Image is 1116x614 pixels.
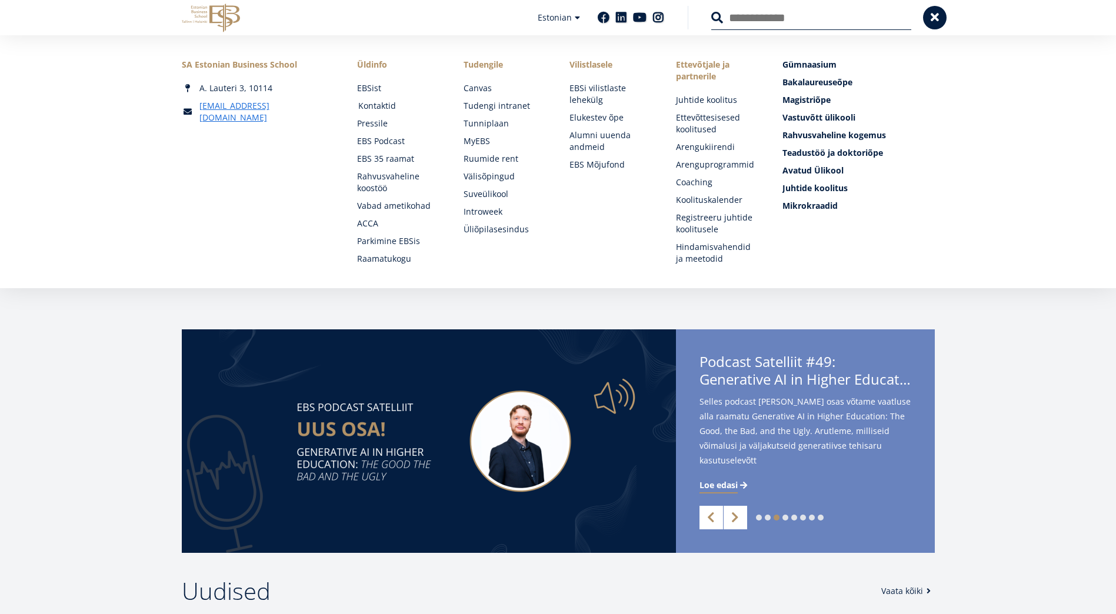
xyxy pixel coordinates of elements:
[182,82,334,94] div: A. Lauteri 3, 10114
[182,576,870,606] h2: Uudised
[782,76,934,88] a: Bakalaureuseõpe
[357,171,440,194] a: Rahvusvaheline koostöö
[782,94,934,106] a: Magistriõpe
[357,235,440,247] a: Parkimine EBSis
[676,112,759,135] a: Ettevõttesisesed koolitused
[676,94,759,106] a: Juhtide koolitus
[676,141,759,153] a: Arengukiirendi
[357,253,440,265] a: Raamatukogu
[782,182,934,194] a: Juhtide koolitus
[182,329,676,553] img: satelliit 49
[464,153,547,165] a: Ruumide rent
[569,59,652,71] span: Vilistlasele
[782,182,848,193] span: Juhtide koolitus
[782,165,934,176] a: Avatud Ülikool
[357,118,440,129] a: Pressile
[774,515,779,520] a: 3
[464,135,547,147] a: MyEBS
[464,59,547,71] a: Tudengile
[724,506,747,529] a: Next
[782,147,883,158] span: Teadustöö ja doktoriõpe
[464,82,547,94] a: Canvas
[765,515,771,520] a: 2
[464,206,547,218] a: Introweek
[357,82,440,94] a: EBSist
[782,76,852,88] span: Bakalaureuseõpe
[569,112,652,124] a: Elukestev õpe
[199,100,334,124] a: [EMAIL_ADDRESS][DOMAIN_NAME]
[782,129,886,141] span: Rahvusvaheline kogemus
[699,371,911,388] span: Generative AI in Higher Education: The Good, the Bad, and the Ugly
[464,223,547,235] a: Üliõpilasesindus
[800,515,806,520] a: 6
[676,212,759,235] a: Registreeru juhtide koolitusele
[464,188,547,200] a: Suveülikool
[818,515,824,520] a: 8
[182,59,334,71] div: SA Estonian Business School
[782,59,837,70] span: Gümnaasium
[569,82,652,106] a: EBSi vilistlaste lehekülg
[357,153,440,165] a: EBS 35 raamat
[699,479,738,491] span: Loe edasi
[464,171,547,182] a: Välisõpingud
[699,479,749,491] a: Loe edasi
[676,59,759,82] span: Ettevõtjale ja partnerile
[598,12,609,24] a: Facebook
[782,112,934,124] a: Vastuvõtt ülikooli
[357,135,440,147] a: EBS Podcast
[782,200,934,212] a: Mikrokraadid
[569,129,652,153] a: Alumni uuenda andmeid
[881,585,935,597] a: Vaata kõiki
[357,218,440,229] a: ACCA
[699,394,911,486] span: Selles podcast [PERSON_NAME] osas võtame vaatluse alla raamatu Generative AI in Higher Education:...
[676,159,759,171] a: Arenguprogrammid
[615,12,627,24] a: Linkedin
[782,94,831,105] span: Magistriõpe
[791,515,797,520] a: 5
[676,176,759,188] a: Coaching
[756,515,762,520] a: 1
[676,241,759,265] a: Hindamisvahendid ja meetodid
[782,515,788,520] a: 4
[358,100,441,112] a: Kontaktid
[699,506,723,529] a: Previous
[464,118,547,129] a: Tunniplaan
[652,12,664,24] a: Instagram
[782,59,934,71] a: Gümnaasium
[676,194,759,206] a: Koolituskalender
[357,59,440,71] span: Üldinfo
[464,100,547,112] a: Tudengi intranet
[782,200,838,211] span: Mikrokraadid
[782,129,934,141] a: Rahvusvaheline kogemus
[357,200,440,212] a: Vabad ametikohad
[782,147,934,159] a: Teadustöö ja doktoriõpe
[699,353,911,392] span: Podcast Satelliit #49:
[782,112,855,123] span: Vastuvõtt ülikooli
[633,12,647,24] a: Youtube
[569,159,652,171] a: EBS Mõjufond
[809,515,815,520] a: 7
[782,165,844,176] span: Avatud Ülikool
